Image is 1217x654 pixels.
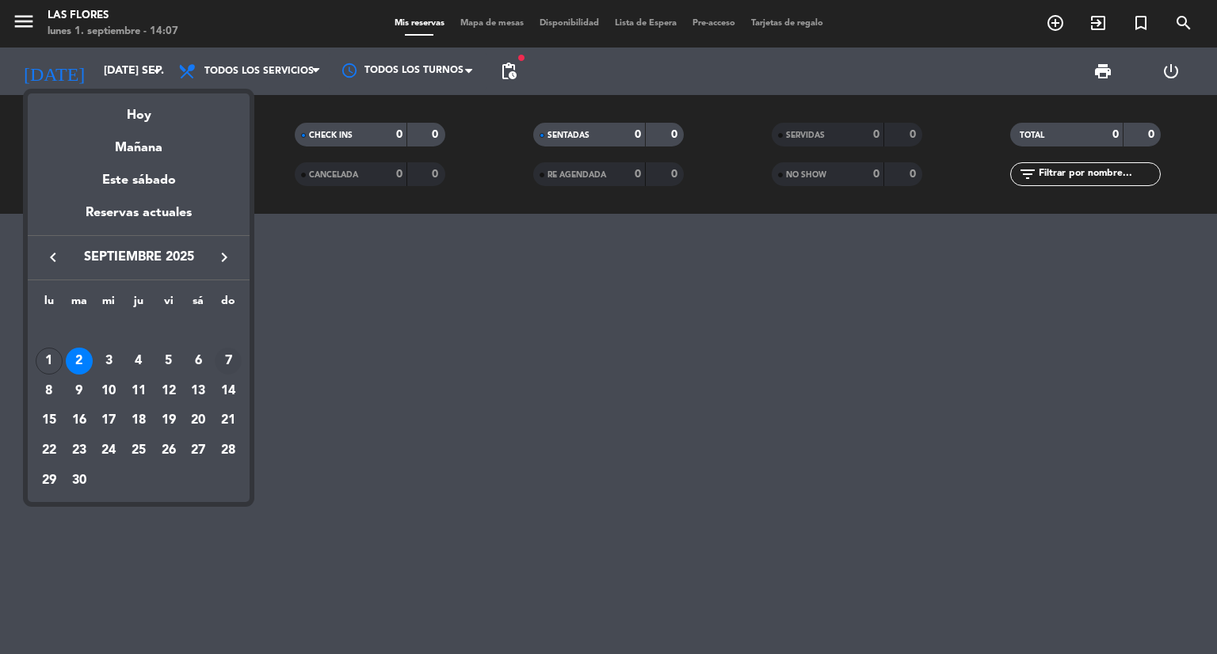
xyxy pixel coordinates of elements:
td: 11 de septiembre de 2025 [124,376,154,406]
td: 19 de septiembre de 2025 [154,405,184,435]
div: 29 [36,467,63,494]
div: 5 [155,348,182,375]
div: 8 [36,378,63,405]
td: 23 de septiembre de 2025 [64,435,94,466]
td: 18 de septiembre de 2025 [124,405,154,435]
td: 2 de septiembre de 2025 [64,346,94,376]
div: 25 [125,437,152,464]
td: SEP. [34,316,243,346]
th: viernes [154,292,184,317]
td: 16 de septiembre de 2025 [64,405,94,435]
th: sábado [184,292,214,317]
td: 13 de septiembre de 2025 [184,376,214,406]
td: 26 de septiembre de 2025 [154,435,184,466]
div: 2 [66,348,93,375]
div: 17 [95,407,122,434]
div: 19 [155,407,182,434]
td: 14 de septiembre de 2025 [213,376,243,406]
td: 20 de septiembre de 2025 [184,405,214,435]
th: jueves [124,292,154,317]
div: 27 [185,437,212,464]
div: 15 [36,407,63,434]
div: 13 [185,378,212,405]
td: 28 de septiembre de 2025 [213,435,243,466]
td: 27 de septiembre de 2025 [184,435,214,466]
td: 15 de septiembre de 2025 [34,405,64,435]
div: 6 [185,348,212,375]
td: 30 de septiembre de 2025 [64,466,94,496]
th: martes [64,292,94,317]
td: 10 de septiembre de 2025 [93,376,124,406]
td: 22 de septiembre de 2025 [34,435,64,466]
td: 12 de septiembre de 2025 [154,376,184,406]
div: 18 [125,407,152,434]
td: 17 de septiembre de 2025 [93,405,124,435]
th: lunes [34,292,64,317]
td: 3 de septiembre de 2025 [93,346,124,376]
th: miércoles [93,292,124,317]
div: 20 [185,407,212,434]
td: 5 de septiembre de 2025 [154,346,184,376]
span: septiembre 2025 [67,247,210,268]
div: 16 [66,407,93,434]
div: 12 [155,378,182,405]
div: Este sábado [28,158,250,203]
div: 10 [95,378,122,405]
td: 6 de septiembre de 2025 [184,346,214,376]
div: 30 [66,467,93,494]
div: 21 [215,407,242,434]
div: 4 [125,348,152,375]
div: 7 [215,348,242,375]
button: keyboard_arrow_right [210,247,238,268]
td: 4 de septiembre de 2025 [124,346,154,376]
div: 1 [36,348,63,375]
td: 25 de septiembre de 2025 [124,435,154,466]
div: Reservas actuales [28,203,250,235]
th: domingo [213,292,243,317]
td: 29 de septiembre de 2025 [34,466,64,496]
td: 24 de septiembre de 2025 [93,435,124,466]
div: 26 [155,437,182,464]
div: 22 [36,437,63,464]
div: 14 [215,378,242,405]
td: 1 de septiembre de 2025 [34,346,64,376]
div: Mañana [28,126,250,158]
div: 23 [66,437,93,464]
td: 9 de septiembre de 2025 [64,376,94,406]
div: 11 [125,378,152,405]
td: 7 de septiembre de 2025 [213,346,243,376]
button: keyboard_arrow_left [39,247,67,268]
i: keyboard_arrow_left [44,248,63,267]
div: 24 [95,437,122,464]
div: 9 [66,378,93,405]
div: 3 [95,348,122,375]
i: keyboard_arrow_right [215,248,234,267]
td: 21 de septiembre de 2025 [213,405,243,435]
td: 8 de septiembre de 2025 [34,376,64,406]
div: 28 [215,437,242,464]
div: Hoy [28,93,250,126]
